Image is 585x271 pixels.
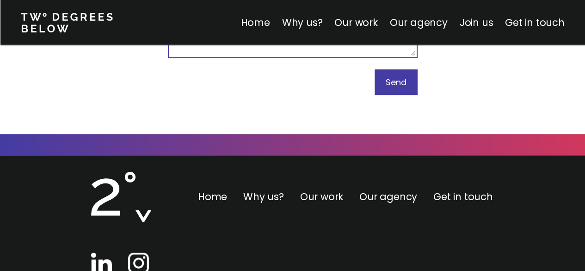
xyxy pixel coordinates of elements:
[243,190,284,203] a: Why us?
[375,69,418,95] button: Send
[334,16,377,29] a: Our work
[300,190,343,203] a: Our work
[198,190,227,203] a: Home
[389,16,447,29] a: Our agency
[240,16,270,29] a: Home
[459,16,493,29] a: Join us
[386,76,406,88] span: Send
[433,190,493,203] a: Get in touch
[505,16,564,29] a: Get in touch
[282,16,322,29] a: Why us?
[359,190,417,203] a: Our agency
